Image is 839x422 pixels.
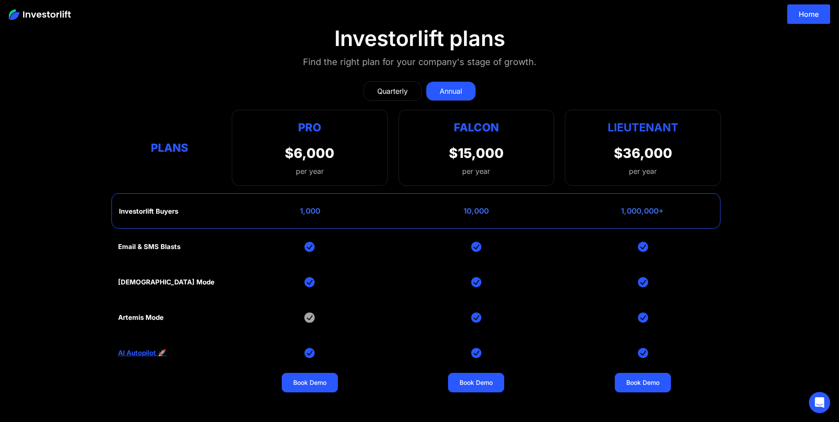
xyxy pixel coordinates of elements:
[614,145,672,161] div: $36,000
[285,145,334,161] div: $6,000
[118,314,164,322] div: Artemis Mode
[629,166,657,176] div: per year
[303,55,536,69] div: Find the right plan for your company's stage of growth.
[282,373,338,392] a: Book Demo
[615,373,671,392] a: Book Demo
[118,243,180,251] div: Email & SMS Blasts
[809,392,830,413] div: Open Intercom Messenger
[440,86,462,96] div: Annual
[285,119,334,136] div: Pro
[119,207,178,215] div: Investorlift Buyers
[608,121,678,134] strong: Lieutenant
[118,349,166,357] a: AI Autopilot 🚀
[285,166,334,176] div: per year
[118,278,215,286] div: [DEMOGRAPHIC_DATA] Mode
[787,4,830,24] a: Home
[300,207,320,215] div: 1,000
[454,119,499,136] div: Falcon
[377,86,408,96] div: Quarterly
[334,26,505,51] div: Investorlift plans
[118,139,221,156] div: Plans
[462,166,490,176] div: per year
[448,373,504,392] a: Book Demo
[464,207,489,215] div: 10,000
[449,145,504,161] div: $15,000
[621,207,664,215] div: 1,000,000+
